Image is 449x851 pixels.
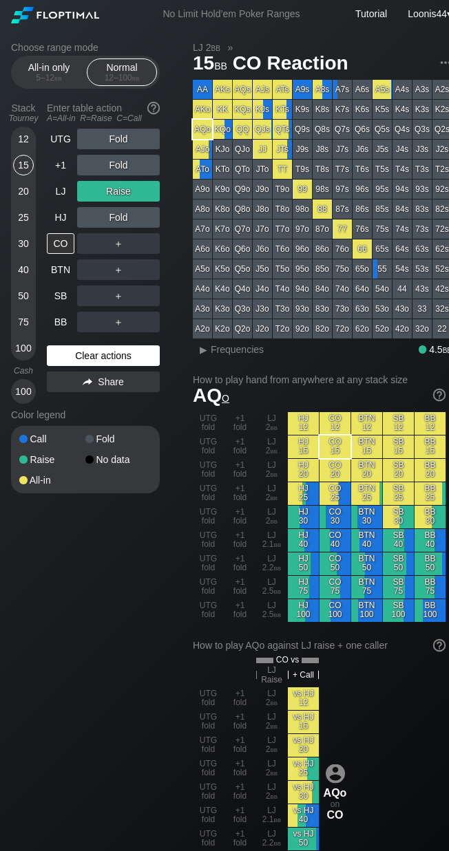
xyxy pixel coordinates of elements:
div: Raise [77,181,160,202]
div: JTs [273,140,292,159]
div: +1 fold [224,435,255,458]
div: K4s [393,100,412,119]
div: T9o [273,180,292,199]
div: 75 [13,312,34,332]
div: A6s [353,80,372,99]
div: CO 30 [320,506,351,528]
div: QTs [273,120,292,139]
div: T6o [273,239,292,259]
div: A7s [333,80,352,99]
div: 63s [413,239,432,259]
div: 65s [373,239,392,259]
div: Q7s [333,120,352,139]
div: CO 50 [320,552,351,575]
div: 53o [373,299,392,319]
div: 95o [293,259,312,279]
div: A=All-in R=Raise C=Call [47,114,160,123]
div: K7s [333,100,352,119]
div: Q8o [233,200,252,219]
div: 54s [393,259,412,279]
span: bb [132,73,140,83]
div: 85o [313,259,332,279]
div: K6o [213,239,232,259]
div: 75o [333,259,352,279]
div: 98s [313,180,332,199]
div: 97o [293,219,312,239]
div: 73s [413,219,432,239]
div: Q9s [293,120,312,139]
div: No data [85,455,152,464]
div: 73o [333,299,352,319]
div: 30 [13,233,34,254]
div: J4o [253,279,272,299]
div: T8o [273,200,292,219]
div: JTo [253,160,272,179]
div: KJs [253,100,272,119]
div: QTo [233,160,252,179]
div: HJ 25 [288,482,319,505]
div: UTG fold [193,459,224,482]
div: JJ [253,140,272,159]
div: 77 [333,219,352,239]
div: J5s [373,140,392,159]
div: QJo [233,140,252,159]
div: CO 15 [320,435,351,458]
div: 72o [333,319,352,338]
div: 32o [413,319,432,338]
div: 64o [353,279,372,299]
div: 5 – 12 [20,73,78,83]
div: T3s [413,160,432,179]
div: J2o [253,319,272,338]
div: UTG fold [193,482,224,505]
div: BB 15 [415,435,446,458]
div: Fold [77,129,160,149]
div: J8o [253,200,272,219]
div: Q4s [393,120,412,139]
div: K6s [353,100,372,119]
img: help.32db89a4.svg [432,638,447,653]
div: 25 [13,207,34,228]
div: 66 [353,239,372,259]
div: 65o [353,259,372,279]
img: icon-avatar.b40e07d9.svg [326,764,345,783]
div: Fold [85,434,152,444]
div: J5o [253,259,272,279]
div: 76s [353,219,372,239]
div: No Limit Hold’em Poker Ranges [142,8,320,23]
div: 95s [373,180,392,199]
span: bb [274,539,282,549]
span: Loonis44 [408,8,447,19]
div: 86s [353,200,372,219]
div: BB [47,312,74,332]
div: 33 [413,299,432,319]
div: Q2o [233,319,252,338]
a: Tutorial [355,8,387,19]
h2: How to play hand from anywhere at any stack size [193,374,446,385]
span: bb [271,446,278,455]
div: T7s [333,160,352,179]
div: +1 fold [224,412,255,435]
div: UTG fold [193,529,224,552]
div: J3s [413,140,432,159]
div: QJs [253,120,272,139]
div: 87o [313,219,332,239]
div: +1 fold [224,529,255,552]
div: 84s [393,200,412,219]
div: KQs [233,100,252,119]
div: SB 40 [383,529,414,552]
div: BB 40 [415,529,446,552]
div: LJ 2 [256,459,287,482]
div: K3s [413,100,432,119]
div: Stack [6,97,41,129]
div: K9o [213,180,232,199]
div: 88 [313,200,332,219]
span: o [222,389,229,405]
div: HJ 50 [288,552,319,575]
div: A6o [193,239,212,259]
div: 63o [353,299,372,319]
div: T2o [273,319,292,338]
div: 20 [13,181,34,202]
div: J9o [253,180,272,199]
img: share.864f2f62.svg [83,378,92,386]
div: Raise [19,455,85,464]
